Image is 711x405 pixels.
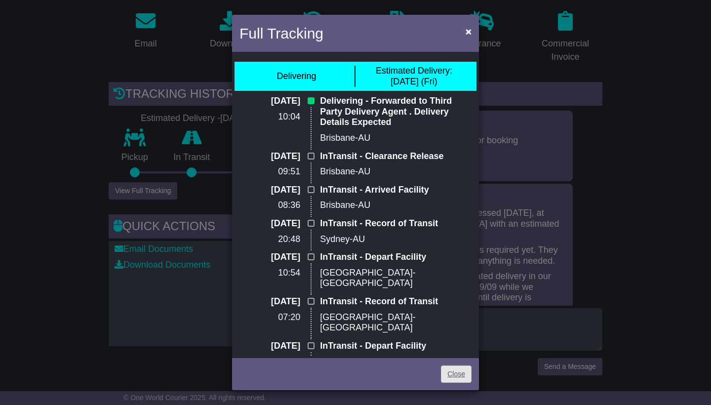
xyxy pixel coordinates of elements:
p: 07:20 [239,312,300,323]
div: Delivering [276,71,316,82]
p: Brisbane-AU [320,133,472,144]
p: InTransit - Clearance Release [320,151,472,162]
p: 20:48 [239,234,300,245]
p: 08:36 [239,200,300,211]
p: InTransit - Depart Facility [320,341,472,352]
span: × [466,26,472,37]
p: [GEOGRAPHIC_DATA]-[GEOGRAPHIC_DATA] [320,312,472,333]
p: [DATE] [239,185,300,196]
p: Brisbane-AU [320,200,472,211]
p: Sydney-AU [320,234,472,245]
div: [DATE] (Fri) [376,66,452,87]
p: Brisbane-AU [320,166,472,177]
p: Delivering - Forwarded to Third Party Delivery Agent . Delivery Details Expected [320,96,472,128]
p: InTransit - Depart Facility [320,252,472,263]
p: InTransit - Record of Transit [320,218,472,229]
span: Estimated Delivery: [376,66,452,76]
p: InTransit - Arrived Facility [320,185,472,196]
p: [DATE] [239,252,300,263]
p: 10:04 [239,112,300,122]
a: Close [441,365,472,383]
p: [DATE] [239,341,300,352]
p: [DATE] [239,296,300,307]
p: [DATE] [239,218,300,229]
button: Close [461,21,476,41]
p: 09:51 [239,166,300,177]
p: 10:54 [239,268,300,279]
p: [DATE] [239,151,300,162]
p: [DATE] [239,96,300,107]
p: [GEOGRAPHIC_DATA]-[GEOGRAPHIC_DATA] [320,268,472,289]
h4: Full Tracking [239,22,323,44]
p: InTransit - Record of Transit [320,296,472,307]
